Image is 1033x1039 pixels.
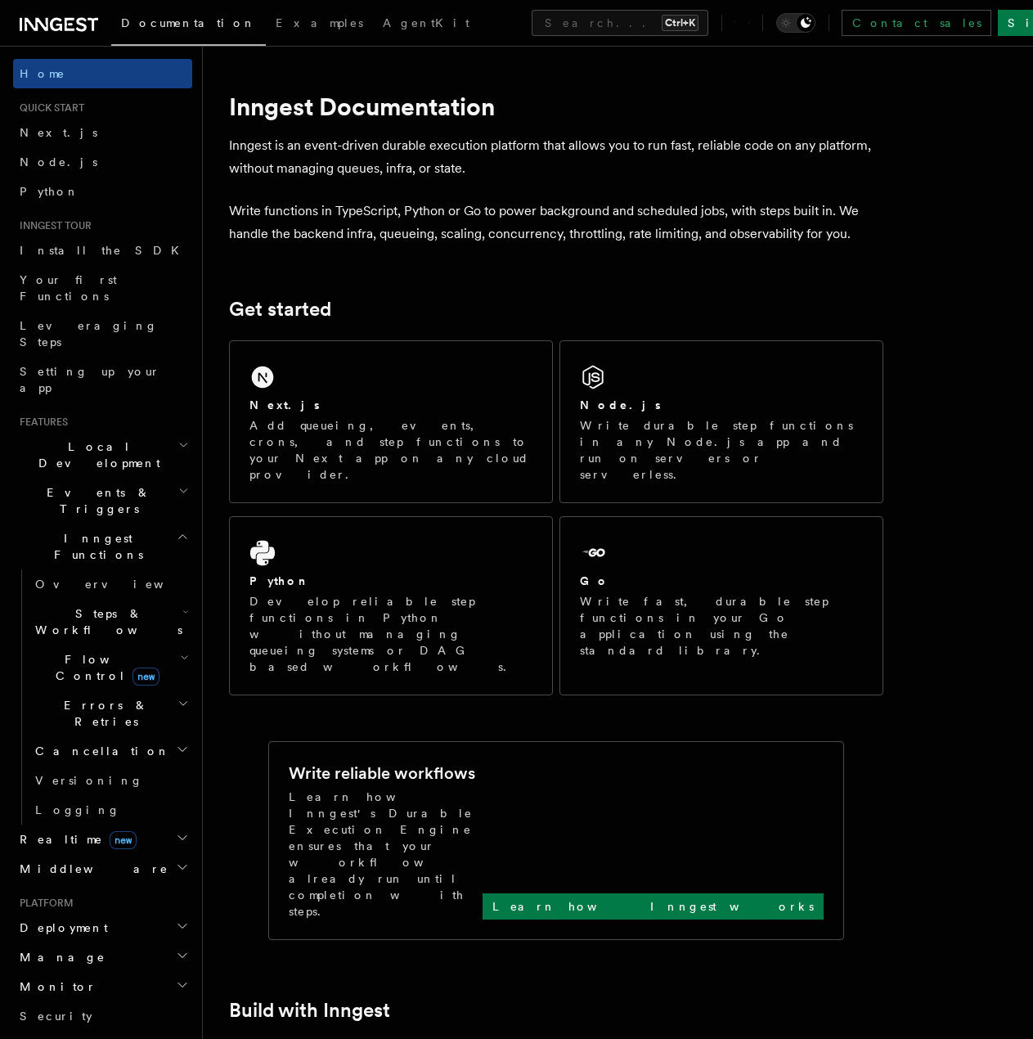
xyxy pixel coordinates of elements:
span: Python [20,185,79,198]
a: Logging [29,795,192,825]
a: Get started [229,298,331,321]
p: Learn how Inngest's Durable Execution Engine ensures that your workflow already run until complet... [289,789,483,920]
button: Errors & Retries [29,690,192,736]
button: Realtimenew [13,825,192,854]
button: Monitor [13,972,192,1001]
p: Add queueing, events, crons, and step functions to your Next app on any cloud provider. [249,417,532,483]
button: Middleware [13,854,192,884]
span: Next.js [20,126,97,139]
a: Security [13,1001,192,1031]
span: AgentKit [383,16,469,29]
a: Install the SDK [13,236,192,265]
button: Manage [13,942,192,972]
a: Next.jsAdd queueing, events, crons, and step functions to your Next app on any cloud provider. [229,340,553,503]
span: Middleware [13,861,168,877]
span: Node.js [20,155,97,169]
button: Steps & Workflows [29,599,192,645]
a: PythonDevelop reliable step functions in Python without managing queueing systems or DAG based wo... [229,516,553,695]
span: Documentation [121,16,256,29]
a: Overview [29,569,192,599]
span: Manage [13,949,106,965]
div: Inngest Functions [13,569,192,825]
a: Leveraging Steps [13,311,192,357]
span: new [132,668,159,686]
button: Deployment [13,913,192,942]
button: Cancellation [29,736,192,766]
button: Local Development [13,432,192,478]
a: Node.js [13,147,192,177]
a: Node.jsWrite durable step functions in any Node.js app and run on servers or serverless. [559,340,883,503]
a: Contact sales [842,10,991,36]
h1: Inngest Documentation [229,92,883,121]
p: Write functions in TypeScript, Python or Go to power background and scheduled jobs, with steps bu... [229,200,883,245]
a: Build with Inngest [229,999,390,1022]
button: Events & Triggers [13,478,192,524]
span: Inngest Functions [13,530,177,563]
button: Search...Ctrl+K [532,10,708,36]
span: Flow Control [29,651,180,684]
span: Errors & Retries [29,697,177,730]
kbd: Ctrl+K [662,15,698,31]
span: Steps & Workflows [29,605,182,638]
span: new [110,831,137,849]
span: Cancellation [29,743,170,759]
span: Security [20,1010,92,1023]
p: Write fast, durable step functions in your Go application using the standard library. [580,593,863,659]
span: Features [13,416,68,429]
h2: Node.js [580,397,661,413]
a: Your first Functions [13,265,192,311]
span: Setting up your app [20,365,160,394]
span: Your first Functions [20,273,117,303]
a: Next.js [13,118,192,147]
a: Home [13,59,192,88]
p: Develop reliable step functions in Python without managing queueing systems or DAG based workflows. [249,593,532,675]
a: Python [13,177,192,206]
a: Examples [266,5,373,44]
span: Events & Triggers [13,484,178,517]
span: Leveraging Steps [20,319,158,349]
h2: Python [249,573,310,589]
h2: Go [580,573,609,589]
a: Versioning [29,766,192,795]
span: Logging [35,803,120,816]
h2: Write reliable workflows [289,762,475,785]
p: Learn how Inngest works [492,898,814,915]
span: Versioning [35,774,143,787]
button: Flow Controlnew [29,645,192,690]
p: Write durable step functions in any Node.js app and run on servers or serverless. [580,417,863,483]
span: Examples [276,16,363,29]
button: Inngest Functions [13,524,192,569]
span: Quick start [13,101,84,115]
a: Learn how Inngest works [483,893,824,920]
button: Toggle dark mode [776,13,815,33]
span: Home [20,65,65,82]
h2: Next.js [249,397,320,413]
span: Realtime [13,831,137,848]
a: AgentKit [373,5,479,44]
span: Local Development [13,439,178,471]
a: GoWrite fast, durable step functions in your Go application using the standard library. [559,516,883,695]
span: Overview [35,578,204,591]
span: Install the SDK [20,244,189,257]
a: Documentation [111,5,266,46]
span: Monitor [13,978,97,995]
p: Inngest is an event-driven durable execution platform that allows you to run fast, reliable code ... [229,134,883,180]
span: Deployment [13,920,108,936]
a: Setting up your app [13,357,192,403]
span: Platform [13,897,74,910]
span: Inngest tour [13,219,92,232]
